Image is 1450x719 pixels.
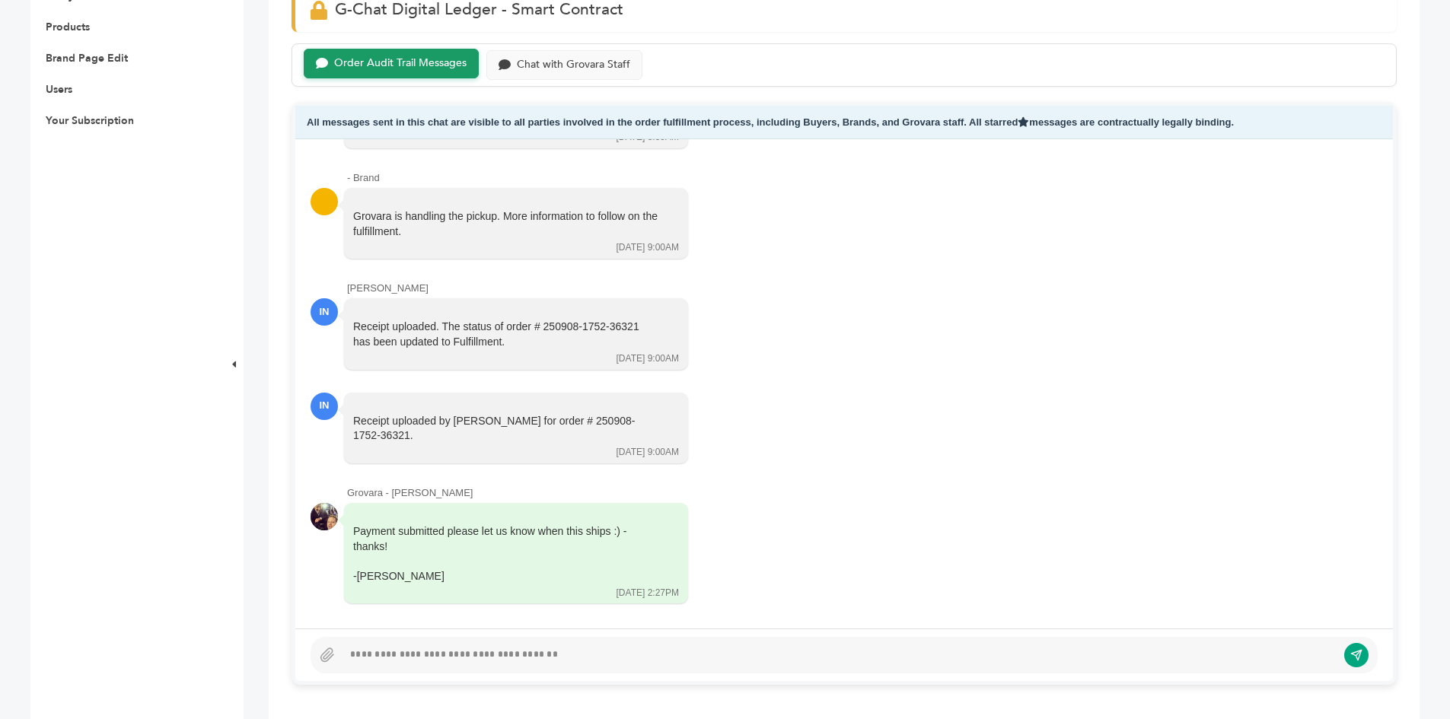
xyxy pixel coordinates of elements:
a: Users [46,82,72,97]
div: -[PERSON_NAME] [353,569,658,584]
div: All messages sent in this chat are visible to all parties involved in the order fulfillment proce... [295,106,1393,140]
div: Receipt uploaded by [PERSON_NAME] for order # 250908-1752-36321. [353,414,658,444]
div: IN [311,298,338,326]
div: Grovara - [PERSON_NAME] [347,486,1378,500]
a: Your Subscription [46,113,134,128]
div: Grovara is handling the pickup. More information to follow on the fulfillment. [353,209,658,239]
div: Chat with Grovara Staff [517,59,630,72]
a: Products [46,20,90,34]
div: Payment submitted please let us know when this ships :) - thanks! [353,524,658,584]
div: Receipt uploaded. The status of order # 250908-1752-36321 has been updated to Fulfillment. [353,320,658,349]
div: [DATE] 9:00AM [617,241,679,254]
div: [PERSON_NAME] [347,282,1378,295]
div: [DATE] 9:00AM [617,352,679,365]
div: IN [311,393,338,420]
div: [DATE] 9:00AM [617,446,679,459]
div: Order Audit Trail Messages [334,57,467,70]
div: [DATE] 2:27PM [617,587,679,600]
div: - Brand [347,171,1378,185]
a: Brand Page Edit [46,51,128,65]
